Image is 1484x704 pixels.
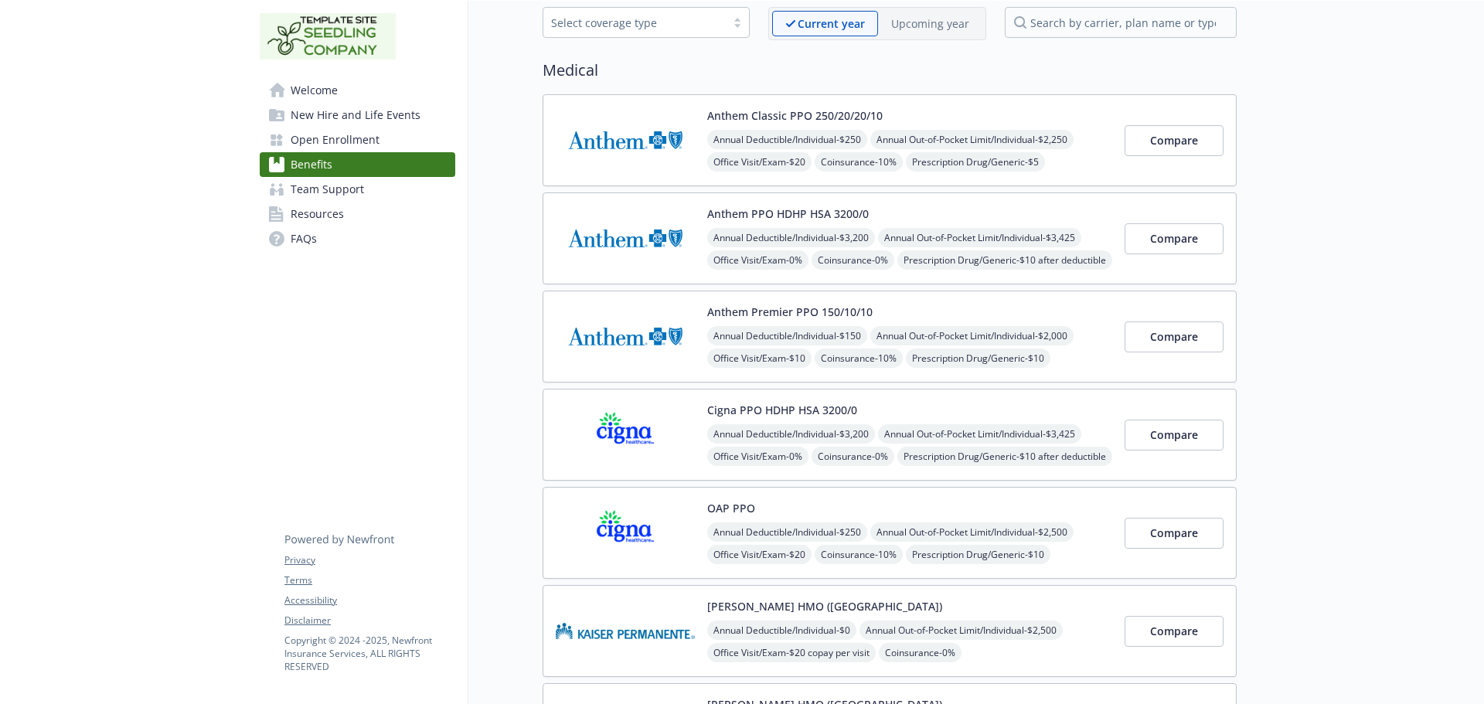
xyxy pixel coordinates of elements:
[1150,525,1198,540] span: Compare
[284,593,454,607] a: Accessibility
[870,130,1074,149] span: Annual Out-of-Pocket Limit/Individual - $2,250
[291,103,420,128] span: New Hire and Life Events
[284,634,454,673] p: Copyright © 2024 - 2025 , Newfront Insurance Services, ALL RIGHTS RESERVED
[556,304,695,369] img: Anthem Blue Cross carrier logo
[291,78,338,103] span: Welcome
[878,424,1081,444] span: Annual Out-of-Pocket Limit/Individual - $3,425
[291,152,332,177] span: Benefits
[815,349,903,368] span: Coinsurance - 10%
[707,326,867,345] span: Annual Deductible/Individual - $150
[291,177,364,202] span: Team Support
[260,177,455,202] a: Team Support
[291,202,344,226] span: Resources
[260,78,455,103] a: Welcome
[260,128,455,152] a: Open Enrollment
[260,152,455,177] a: Benefits
[284,573,454,587] a: Terms
[284,614,454,627] a: Disclaimer
[556,206,695,271] img: Anthem Blue Cross carrier logo
[260,103,455,128] a: New Hire and Life Events
[291,128,380,152] span: Open Enrollment
[556,402,695,468] img: CIGNA carrier logo
[1125,223,1224,254] button: Compare
[291,226,317,251] span: FAQs
[906,545,1050,564] span: Prescription Drug/Generic - $10
[707,250,808,270] span: Office Visit/Exam - 0%
[1125,125,1224,156] button: Compare
[707,643,876,662] span: Office Visit/Exam - $20 copay per visit
[551,15,718,31] div: Select coverage type
[1125,616,1224,647] button: Compare
[1125,420,1224,451] button: Compare
[707,424,875,444] span: Annual Deductible/Individual - $3,200
[897,447,1112,466] span: Prescription Drug/Generic - $10 after deductible
[707,621,856,640] span: Annual Deductible/Individual - $0
[260,202,455,226] a: Resources
[707,107,883,124] button: Anthem Classic PPO 250/20/20/10
[556,598,695,664] img: Kaiser Permanente Insurance Company carrier logo
[707,152,812,172] span: Office Visit/Exam - $20
[859,621,1063,640] span: Annual Out-of-Pocket Limit/Individual - $2,500
[906,152,1045,172] span: Prescription Drug/Generic - $5
[707,545,812,564] span: Office Visit/Exam - $20
[798,15,865,32] p: Current year
[284,553,454,567] a: Privacy
[260,226,455,251] a: FAQs
[707,228,875,247] span: Annual Deductible/Individual - $3,200
[1125,321,1224,352] button: Compare
[707,349,812,368] span: Office Visit/Exam - $10
[891,15,969,32] p: Upcoming year
[707,130,867,149] span: Annual Deductible/Individual - $250
[879,643,962,662] span: Coinsurance - 0%
[707,304,873,320] button: Anthem Premier PPO 150/10/10
[1150,329,1198,344] span: Compare
[707,206,869,222] button: Anthem PPO HDHP HSA 3200/0
[812,250,894,270] span: Coinsurance - 0%
[906,349,1050,368] span: Prescription Drug/Generic - $10
[543,59,1237,82] h2: Medical
[556,107,695,173] img: Anthem Blue Cross carrier logo
[815,545,903,564] span: Coinsurance - 10%
[897,250,1112,270] span: Prescription Drug/Generic - $10 after deductible
[556,500,695,566] img: CIGNA carrier logo
[878,228,1081,247] span: Annual Out-of-Pocket Limit/Individual - $3,425
[1150,624,1198,638] span: Compare
[707,447,808,466] span: Office Visit/Exam - 0%
[815,152,903,172] span: Coinsurance - 10%
[707,402,857,418] button: Cigna PPO HDHP HSA 3200/0
[870,326,1074,345] span: Annual Out-of-Pocket Limit/Individual - $2,000
[1150,231,1198,246] span: Compare
[707,500,755,516] button: OAP PPO
[1150,133,1198,148] span: Compare
[1125,518,1224,549] button: Compare
[1150,427,1198,442] span: Compare
[870,522,1074,542] span: Annual Out-of-Pocket Limit/Individual - $2,500
[1005,7,1237,38] input: search by carrier, plan name or type
[812,447,894,466] span: Coinsurance - 0%
[707,522,867,542] span: Annual Deductible/Individual - $250
[707,598,942,614] button: [PERSON_NAME] HMO ([GEOGRAPHIC_DATA])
